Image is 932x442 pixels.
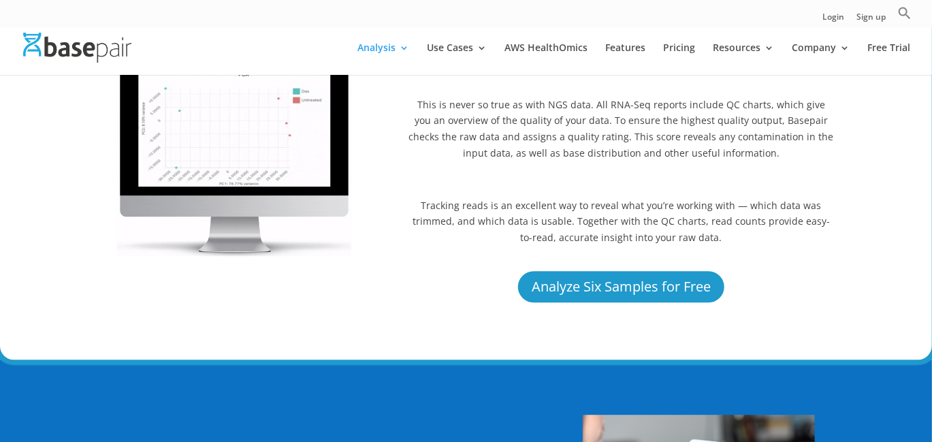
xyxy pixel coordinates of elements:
[23,33,131,62] img: Basepair
[117,57,351,256] img: Bad Data In
[516,269,726,304] a: Analyze Six Samples for Free
[605,43,645,75] a: Features
[822,13,844,27] a: Login
[856,13,886,27] a: Sign up
[898,6,912,27] a: Search Icon Link
[792,43,850,75] a: Company
[663,43,695,75] a: Pricing
[867,43,910,75] a: Free Trial
[898,6,912,20] svg: Search
[357,43,409,75] a: Analysis
[408,198,833,255] p: Tracking reads is an excellent way to reveal what you’re working with — which data was trimmed, a...
[713,43,774,75] a: Resources
[408,97,833,171] p: This is never so true as with NGS data. All RNA-Seq reports include QC charts, which give you an ...
[504,43,588,75] a: AWS HealthOmics
[427,43,487,75] a: Use Cases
